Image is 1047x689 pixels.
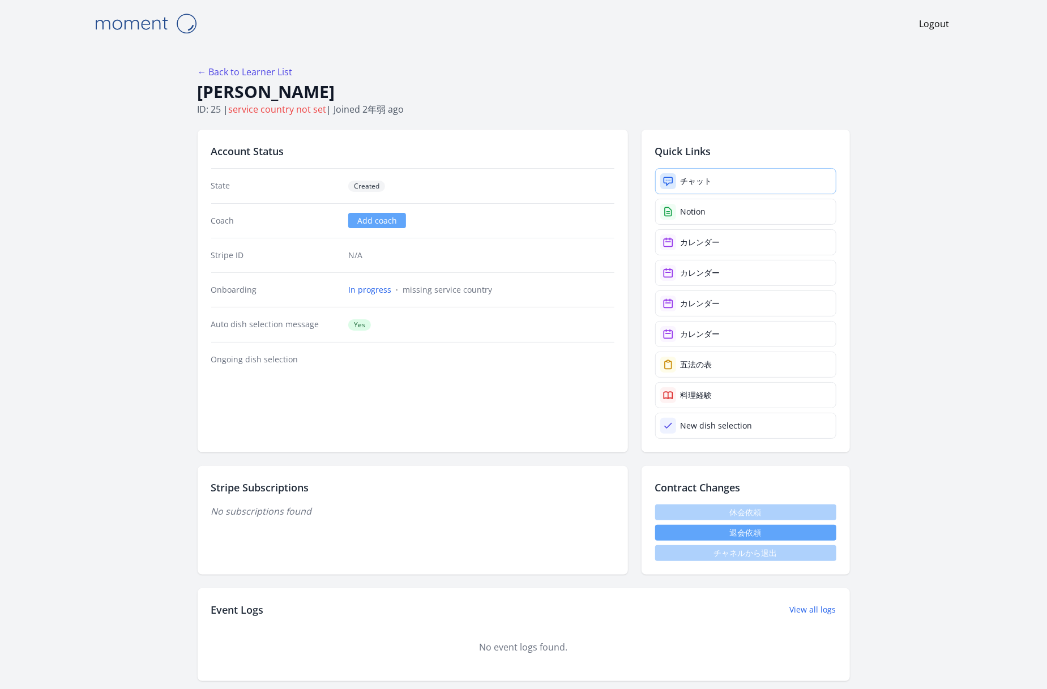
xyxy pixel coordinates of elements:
span: チャネルから退出 [655,545,836,561]
a: 料理経験 [655,382,836,408]
div: No event logs found. [211,640,836,654]
div: カレンダー [681,298,720,309]
div: チャット [681,176,712,187]
dt: Ongoing dish selection [211,354,340,365]
a: カレンダー [655,321,836,347]
img: Moment [89,9,202,38]
a: New dish selection [655,413,836,439]
span: · [396,284,398,295]
span: 休会依頼 [655,504,836,520]
div: Notion [681,206,706,217]
span: Yes [348,319,371,331]
div: New dish selection [681,420,753,431]
a: View all logs [790,604,836,615]
div: カレンダー [681,267,720,279]
div: 料理経験 [681,390,712,401]
div: 五法の表 [681,359,712,370]
div: カレンダー [681,328,720,340]
a: ← Back to Learner List [198,66,293,78]
p: ID: 25 | | Joined 2年弱 ago [198,102,850,116]
div: カレンダー [681,237,720,248]
a: 五法の表 [655,352,836,378]
dt: Onboarding [211,284,340,296]
a: カレンダー [655,260,836,286]
p: No subscriptions found [211,504,614,518]
a: Notion [655,199,836,225]
span: Created [348,181,385,192]
a: In progress [348,284,391,296]
p: N/A [348,250,614,261]
span: service country not set [229,103,327,115]
dt: Coach [211,215,340,226]
h1: [PERSON_NAME] [198,81,850,102]
button: 退会依頼 [655,525,836,541]
h2: Event Logs [211,602,264,618]
a: Add coach [348,213,406,228]
dt: Stripe ID [211,250,340,261]
h2: Quick Links [655,143,836,159]
a: チャット [655,168,836,194]
span: missing service country [403,284,492,295]
dt: State [211,180,340,192]
a: Logout [920,17,950,31]
h2: Stripe Subscriptions [211,480,614,495]
dt: Auto dish selection message [211,319,340,331]
a: カレンダー [655,229,836,255]
h2: Account Status [211,143,614,159]
h2: Contract Changes [655,480,836,495]
a: カレンダー [655,290,836,316]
